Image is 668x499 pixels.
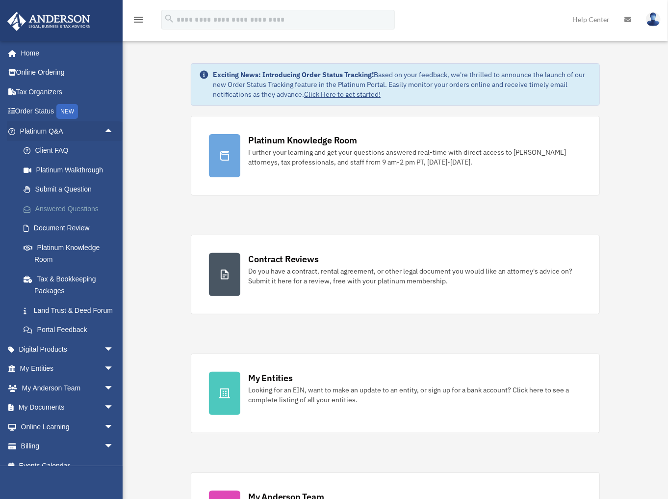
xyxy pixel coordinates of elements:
a: Platinum Q&Aarrow_drop_up [7,121,128,141]
span: arrow_drop_down [104,398,124,418]
a: Contract Reviews Do you have a contract, rental agreement, or other legal document you would like... [191,235,600,314]
a: Digital Productsarrow_drop_down [7,339,128,359]
a: Tax & Bookkeeping Packages [14,269,128,301]
a: My Entitiesarrow_drop_down [7,359,128,379]
a: Order StatusNEW [7,102,128,122]
div: Based on your feedback, we're thrilled to announce the launch of our new Order Status Tracking fe... [213,70,591,99]
div: Platinum Knowledge Room [248,134,357,146]
strong: Exciting News: Introducing Order Status Tracking! [213,70,374,79]
a: Document Review [14,219,128,238]
i: search [164,13,175,24]
a: menu [132,17,144,26]
i: menu [132,14,144,26]
a: Online Ordering [7,63,128,83]
span: arrow_drop_down [104,378,124,398]
a: My Entities Looking for an EIN, want to make an update to an entity, or sign up for a bank accoun... [191,354,600,433]
span: arrow_drop_down [104,417,124,437]
a: Tax Organizers [7,82,128,102]
a: Platinum Knowledge Room [14,238,128,269]
a: My Documentsarrow_drop_down [7,398,128,417]
a: Answered Questions [14,199,128,219]
a: Online Learningarrow_drop_down [7,417,128,437]
span: arrow_drop_down [104,339,124,360]
a: Platinum Walkthrough [14,160,128,180]
div: Looking for an EIN, want to make an update to an entity, or sign up for a bank account? Click her... [248,385,582,405]
span: arrow_drop_down [104,359,124,379]
a: Click Here to get started! [304,90,381,99]
span: arrow_drop_up [104,121,124,141]
div: Contract Reviews [248,253,318,265]
a: Platinum Knowledge Room Further your learning and get your questions answered real-time with dire... [191,116,600,195]
div: Do you have a contract, rental agreement, or other legal document you would like an attorney's ad... [248,266,582,286]
a: Events Calendar [7,456,128,475]
a: Client FAQ [14,141,128,161]
a: Land Trust & Deed Forum [14,301,128,320]
img: User Pic [646,12,661,27]
div: NEW [56,104,78,119]
a: Portal Feedback [14,320,128,340]
img: Anderson Advisors Platinum Portal [4,12,93,31]
a: Billingarrow_drop_down [7,437,128,456]
a: Home [7,43,124,63]
a: Submit a Question [14,180,128,199]
div: Further your learning and get your questions answered real-time with direct access to [PERSON_NAM... [248,147,582,167]
span: arrow_drop_down [104,437,124,457]
div: My Entities [248,372,292,384]
a: My Anderson Teamarrow_drop_down [7,378,128,398]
